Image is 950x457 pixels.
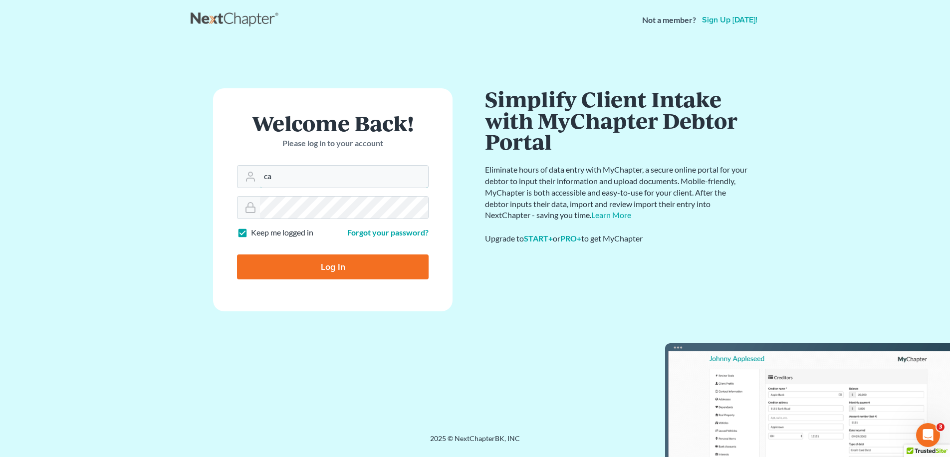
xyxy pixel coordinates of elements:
a: Learn More [591,210,631,220]
h1: Simplify Client Intake with MyChapter Debtor Portal [485,88,749,152]
strong: Not a member? [642,14,696,26]
div: 2025 © NextChapterBK, INC [191,434,759,452]
div: Upgrade to or to get MyChapter [485,233,749,244]
span: 3 [937,423,945,431]
a: Forgot your password? [347,228,429,237]
a: Sign up [DATE]! [700,16,759,24]
h1: Welcome Back! [237,112,429,134]
input: Log In [237,254,429,279]
label: Keep me logged in [251,227,313,238]
p: Please log in to your account [237,138,429,149]
iframe: Intercom live chat [916,423,940,447]
a: START+ [524,233,553,243]
a: PRO+ [560,233,581,243]
input: Email Address [260,166,428,188]
p: Eliminate hours of data entry with MyChapter, a secure online portal for your debtor to input the... [485,164,749,221]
